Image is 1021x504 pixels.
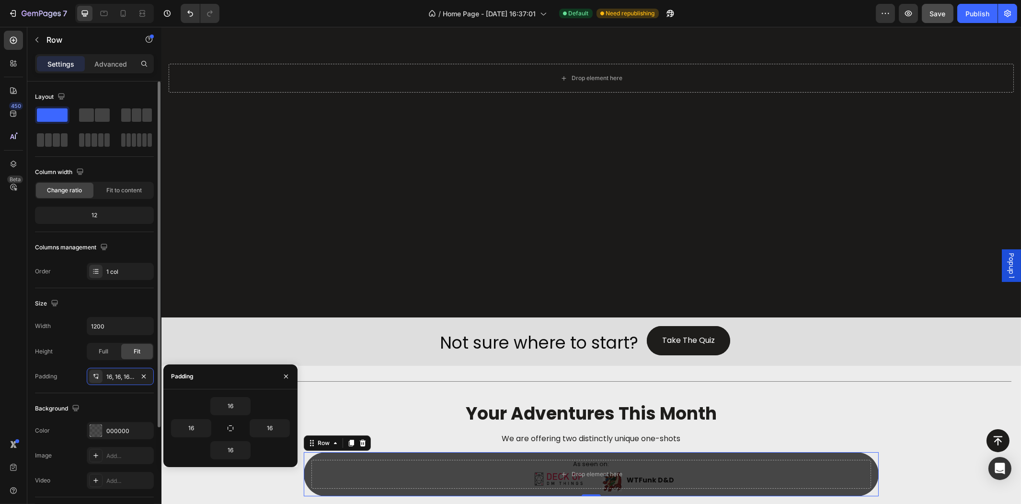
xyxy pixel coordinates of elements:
p: 7 [63,8,67,19]
div: Open Intercom Messenger [988,457,1011,480]
span: Change ratio [47,186,82,195]
div: Image [35,451,52,460]
div: Order [35,267,51,276]
p: Row [46,34,128,46]
button: 7 [4,4,71,23]
p: Take The Quiz [501,307,553,321]
div: 1 col [106,268,151,276]
span: Home Page - [DATE] 16:37:01 [443,9,536,19]
input: Auto [172,420,211,437]
p: Settings [47,59,74,69]
span: / [439,9,441,19]
span: Need republishing [606,9,655,18]
div: Width [35,322,51,330]
div: Background [35,402,81,415]
button: Save [922,4,953,23]
div: 450 [9,102,23,110]
div: 12 [37,209,152,222]
p: Advanced [94,59,127,69]
span: your adventures this month [304,375,555,399]
div: 000000 [106,427,151,435]
div: Beta [7,176,23,183]
span: Default [569,9,589,18]
input: Auto [87,317,153,335]
div: Publish [965,9,989,19]
div: Video [35,476,50,485]
input: Auto [211,398,250,415]
button: Publish [957,4,998,23]
div: Drop element here [410,47,461,55]
div: Undo/Redo [181,4,219,23]
div: Columns management [35,241,110,254]
input: Auto [250,420,289,437]
div: Color [35,426,50,435]
span: Full [99,347,108,356]
span: Popup 1 [845,226,855,251]
div: Height [35,347,53,356]
span: Fit [134,347,140,356]
div: 16, 16, 16, 16 [106,373,134,381]
a: Take The Quiz [485,299,569,328]
div: Padding [171,372,194,381]
div: Add... [106,452,151,460]
div: Add... [106,477,151,485]
h2: Not sure where to start? [163,304,478,328]
input: Auto [211,442,250,459]
div: Column width [35,166,86,179]
span: Save [930,10,946,18]
span: Fit to content [106,186,142,195]
div: Drop element here [410,444,461,451]
iframe: Design area [161,27,1021,504]
div: Layout [35,91,67,104]
div: Padding [35,372,57,381]
div: Row [154,412,170,421]
div: Size [35,297,60,310]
